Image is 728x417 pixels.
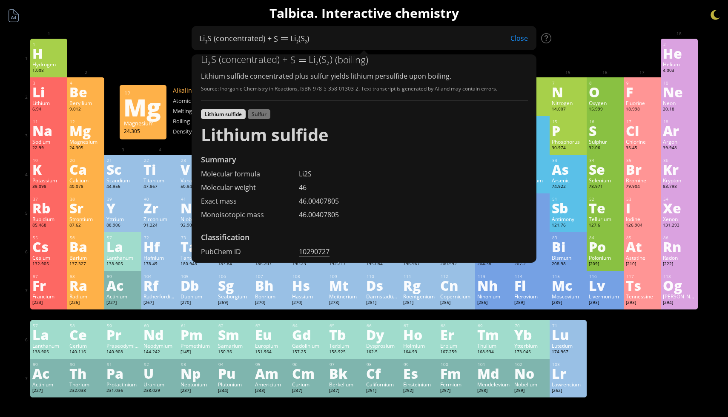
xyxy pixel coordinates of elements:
div: 8 [589,80,622,86]
div: 207.2 [514,261,547,268]
div: Lithium [32,99,65,106]
div: Og [663,278,696,292]
div: 85 [626,235,659,241]
div: 111 [404,274,436,279]
div: Nh [477,278,510,292]
div: 18.998 [626,106,659,113]
div: 41 [181,196,213,202]
div: Rutherfordium [143,293,176,300]
div: [PERSON_NAME] [663,293,696,300]
div: Rf [143,278,176,292]
div: N [552,85,585,99]
div: Rubidium [32,216,65,222]
div: 46.00407805 [299,210,528,219]
span: Li S [199,33,212,43]
sub: 2 [315,60,318,66]
div: Ar [663,124,696,137]
div: 6.94 [32,106,65,113]
div: Neon [663,99,696,106]
div: Se [589,162,622,176]
div: 11 [33,119,65,125]
div: 4 [70,80,102,86]
div: 32.06 [580,150,630,160]
div: Bromine [626,177,659,184]
div: Arsenic [552,177,585,184]
div: Roentgenium [403,293,436,300]
div: 47.867 [143,184,176,190]
div: 9 [626,80,659,86]
div: Mc [552,278,585,292]
div: [269] [218,300,251,306]
div: Xenon [663,216,696,222]
div: 61 [181,323,213,329]
div: Titanium [143,177,176,184]
div: Nitrogen [552,99,585,106]
div: 35 [626,158,659,163]
div: 52 [589,196,622,202]
div: 34 [589,158,622,163]
div: 56 [70,235,102,241]
span: Li S [201,53,216,65]
div: S [580,118,630,138]
div: 53 [626,196,659,202]
div: 88 [70,274,102,279]
div: 12 [70,119,102,125]
div: 38 [70,196,102,202]
div: 57 [33,323,65,329]
div: 22.99 [32,145,65,152]
div: Mg [123,100,162,114]
div: Helium [663,61,696,68]
div: [285] [440,300,473,306]
div: 39.098 [32,184,65,190]
div: Lv [589,278,622,292]
div: Iodine [626,216,659,222]
div: 4.003 [663,68,696,74]
div: 118 [663,274,696,279]
div: 9.012 [69,106,102,113]
div: K [32,162,65,176]
div: Bismuth [552,254,585,261]
div: 22 [144,158,176,163]
div: Rn [663,240,696,253]
div: Exact mass [201,196,299,206]
div: 62 [218,323,251,329]
div: 46 [299,183,528,192]
div: He [663,46,696,60]
div: Vanadium [181,177,213,184]
div: Antimony [552,216,585,222]
div: Ti [143,162,176,176]
div: 204.38 [477,261,510,268]
div: Tennessine [626,293,659,300]
div: [286] [477,300,510,306]
div: Melting point [173,107,215,115]
div: 109 [330,274,362,279]
div: Sulphur [580,139,630,150]
div: I [626,201,659,215]
div: Ra [69,278,102,292]
div: 190.23 [292,261,325,268]
em: (concentrated) [219,53,280,65]
div: 54 [663,196,696,202]
div: Zirconium [143,216,176,222]
div: [270] [292,300,325,306]
div: 15 [552,119,585,125]
div: Mg [69,124,102,137]
div: 24.305 [69,145,102,152]
div: Argon [663,138,696,145]
div: Krypton [663,177,696,184]
div: [278] [329,300,362,306]
div: 36 [663,158,696,163]
div: 107 [255,274,288,279]
div: As [552,162,585,176]
div: Dubnium [181,293,213,300]
div: Selenium [589,177,622,184]
div: 46.00407805 [299,196,528,206]
div: [281] [403,300,436,306]
div: 39 [107,196,139,202]
div: Ta [181,240,213,253]
div: 12 [124,89,162,97]
div: 183.84 [218,261,251,268]
div: 115 [552,274,585,279]
div: Lithium sulfide concentrated plus sulfur yields lithium persulfide upon boiling. [201,71,528,81]
div: Lithium sulfide [201,125,329,150]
